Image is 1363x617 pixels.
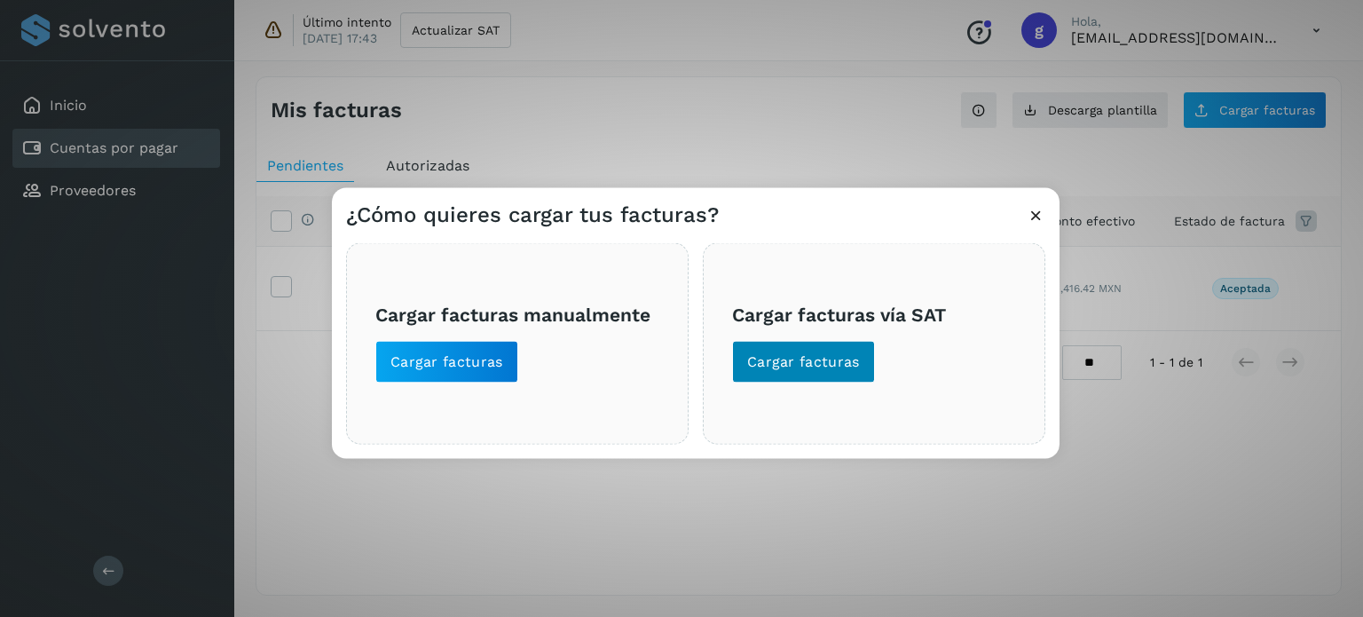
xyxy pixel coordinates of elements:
button: Cargar facturas [732,340,875,383]
span: Cargar facturas [390,352,503,371]
span: Cargar facturas [747,352,860,371]
h3: Cargar facturas vía SAT [732,304,1016,326]
h3: Cargar facturas manualmente [375,304,659,326]
h3: ¿Cómo quieres cargar tus facturas? [346,202,719,227]
button: Cargar facturas [375,340,518,383]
